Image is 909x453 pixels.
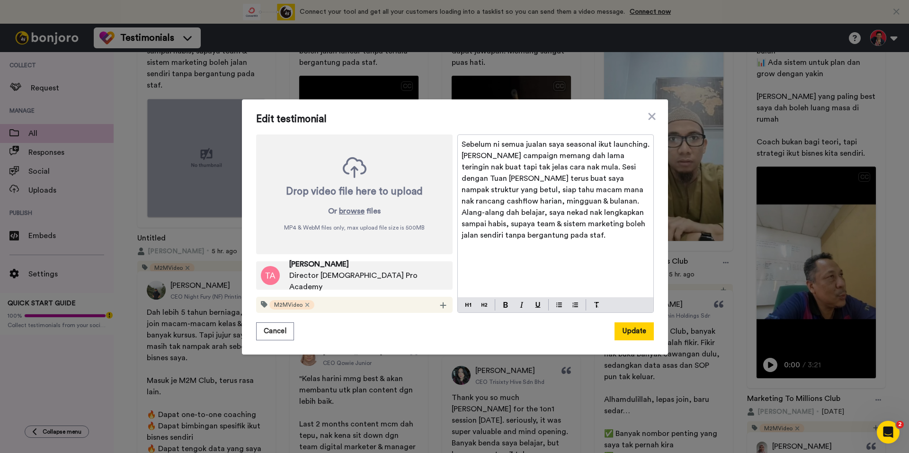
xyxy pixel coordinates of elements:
img: ta.png [261,266,280,285]
img: bold-mark.svg [503,302,508,308]
span: [PERSON_NAME] [289,258,448,270]
span: Edit testimonial [256,114,654,125]
button: browse [339,205,365,217]
img: heading-one-block.svg [465,301,471,309]
p: Or files [328,205,381,217]
img: bulleted-block.svg [556,301,562,309]
span: 2 [896,421,904,428]
img: italic-mark.svg [520,302,524,308]
span: MP4 & WebM files only, max upload file size is 500 MB [284,224,425,231]
div: Drop video file here to upload [286,185,423,198]
img: heading-two-block.svg [481,301,487,309]
img: clear-format.svg [594,302,599,308]
span: Director [DEMOGRAPHIC_DATA] Pro Academy [289,270,448,293]
button: Cancel [256,322,294,340]
img: numbered-block.svg [572,301,578,309]
button: Update [615,322,654,340]
span: Sebelum ni semua jualan saya seasonal ikut launching. [PERSON_NAME] campaign memang dah lama teri... [462,141,651,239]
img: underline-mark.svg [535,302,541,308]
span: M2MVideo [274,301,303,309]
iframe: Intercom live chat [877,421,900,444]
